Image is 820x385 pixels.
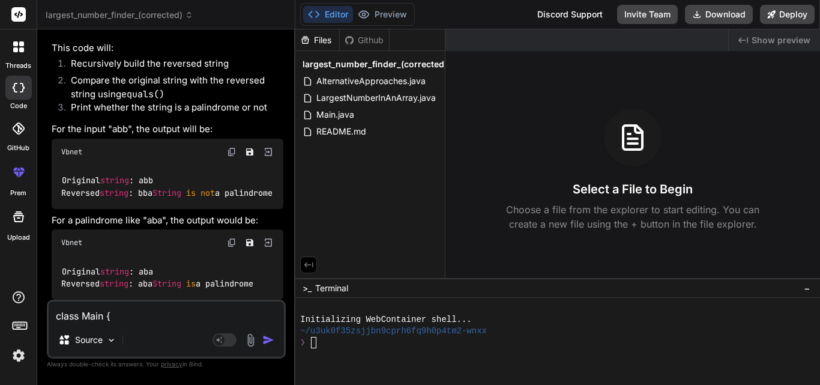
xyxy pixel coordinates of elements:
[7,143,29,153] label: GitHub
[303,282,312,294] span: >_
[300,326,487,337] span: ~/u3uk0f35zsjjbn9cprh6fq9h0p4tm2-wnxx
[52,214,283,228] p: For a palindrome like "aba", the output would be:
[573,181,693,198] h3: Select a File to Begin
[61,74,283,101] li: Compare the original string with the reversed string using
[61,57,283,74] li: Recursively build the reversed string
[752,34,810,46] span: Show preview
[75,334,103,346] p: Source
[300,314,471,326] span: Initializing WebContainer shell...
[303,6,353,23] button: Editor
[186,278,196,289] span: is
[5,61,31,71] label: threads
[61,174,273,199] code: Original : abb Reversed : bba a palindrome
[161,360,182,368] span: privacy
[52,123,283,136] p: For the input "abb", the output will be:
[315,91,437,105] span: LargestNumberInAnArray.java
[61,265,254,290] code: Original : aba Reversed : aba a palindrome
[760,5,815,24] button: Deploy
[262,334,274,346] img: icon
[804,282,810,294] span: −
[46,9,193,21] span: largest_number_finder_(corrected)
[315,108,355,122] span: Main.java
[263,147,274,157] img: Open in Browser
[106,335,116,345] img: Pick Models
[303,58,447,70] span: largest_number_finder_(corrected)
[340,34,389,46] div: Github
[617,5,678,24] button: Invite Team
[7,232,30,243] label: Upload
[315,282,348,294] span: Terminal
[685,5,753,24] button: Download
[52,41,283,55] p: This code will:
[100,278,128,289] span: string
[100,175,129,186] span: string
[498,202,767,231] p: Choose a file from the explorer to start editing. You can create a new file using the + button in...
[61,101,283,118] li: Print whether the string is a palindrome or not
[200,187,215,198] span: not
[227,238,237,247] img: copy
[241,144,258,160] button: Save file
[8,345,29,366] img: settings
[227,147,237,157] img: copy
[152,187,181,198] span: String
[186,187,196,198] span: is
[100,266,129,277] span: string
[100,187,128,198] span: string
[263,237,274,248] img: Open in Browser
[244,333,258,347] img: attachment
[315,74,427,88] span: AlternativeApproaches.java
[315,124,367,139] span: README.md
[152,278,181,289] span: String
[10,188,26,198] label: prem
[121,88,164,100] code: equals()
[295,34,339,46] div: Files
[530,5,610,24] div: Discord Support
[61,238,82,247] span: Vbnet
[801,279,813,298] button: −
[61,147,82,157] span: Vbnet
[10,101,27,111] label: code
[47,359,286,370] p: Always double-check its answers. Your in Bind
[353,6,412,23] button: Preview
[241,234,258,251] button: Save file
[300,337,306,348] span: ❯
